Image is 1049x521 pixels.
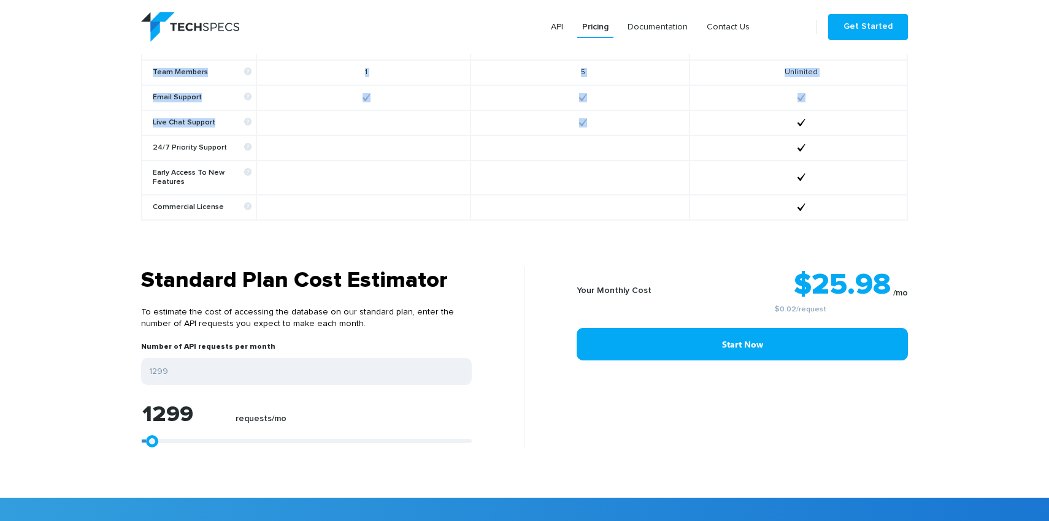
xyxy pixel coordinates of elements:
[141,294,472,342] p: To estimate the cost of accessing the database on our standard plan, enter the number of API requ...
[794,270,891,300] strong: $25.98
[828,14,908,40] a: Get Started
[775,306,796,313] a: $0.02
[546,16,568,38] a: API
[690,60,907,85] td: Unlimited
[893,289,908,297] sub: /mo
[141,12,239,42] img: logo
[153,203,252,212] b: Commercial License
[702,16,755,38] a: Contact Us
[577,16,613,38] a: Pricing
[577,286,651,295] b: Your Monthly Cost
[153,169,252,187] b: Early Access To New Features
[693,306,908,313] small: /request
[141,358,472,385] input: Enter your expected number of API requests
[141,342,275,358] label: Number of API requests per month
[623,16,693,38] a: Documentation
[153,143,252,153] b: 24/7 Priority Support
[236,414,286,430] label: requests/mo
[153,118,252,127] b: Live Chat Support
[256,60,470,85] td: 1
[153,93,252,102] b: Email Support
[153,68,252,77] b: Team Members
[141,267,472,294] h3: Standard Plan Cost Estimator
[577,328,908,360] a: Start Now
[471,60,690,85] td: 5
